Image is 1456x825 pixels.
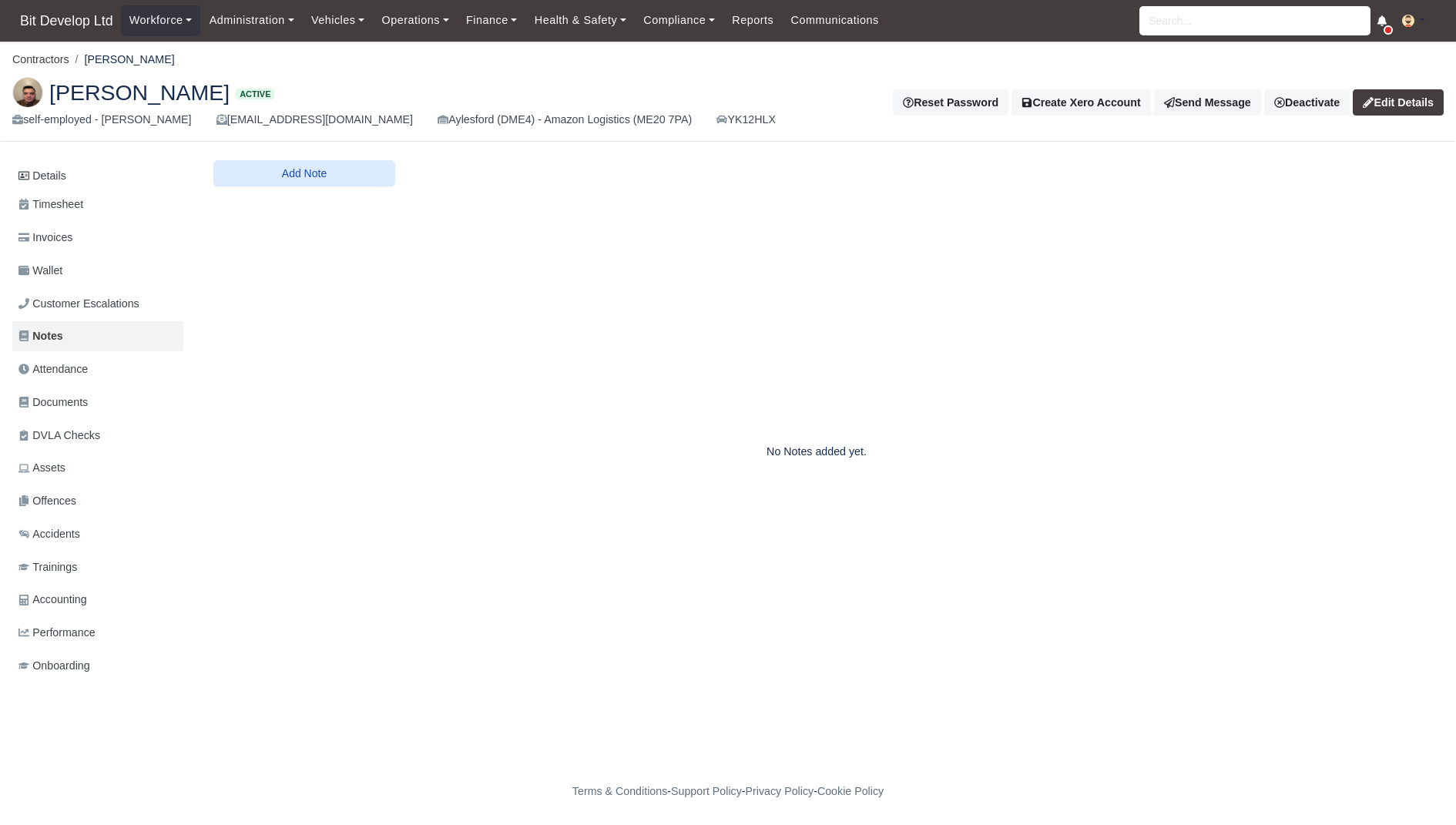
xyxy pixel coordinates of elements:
span: Notes [18,327,63,345]
span: Trainings [18,558,77,576]
a: Assets [12,453,183,483]
span: Assets [18,459,65,477]
a: Notes [12,321,183,351]
li: [PERSON_NAME] [69,51,175,69]
a: Performance [12,618,183,648]
div: Samie Niamat [1,65,1455,142]
div: No Notes added yet. [202,205,1431,700]
span: Performance [18,624,96,642]
button: Add Note [213,160,395,186]
a: Wallet [12,256,183,286]
span: Accidents [18,525,80,543]
a: Timesheet [12,189,183,220]
div: Aylesford (DME4) - Amazon Logistics (ME20 7PA) [438,111,692,129]
a: Customer Escalations [12,289,183,319]
input: Search... [1139,6,1370,35]
a: Health & Safety [526,5,636,35]
a: Onboarding [12,651,183,681]
a: Finance [458,5,526,35]
a: Reports [723,5,782,35]
a: Terms & Conditions [572,785,667,797]
a: Edit Details [1353,89,1444,116]
a: Privacy Policy [746,785,814,797]
div: self-employed - [PERSON_NAME] [12,111,192,129]
a: Operations [373,5,457,35]
span: Attendance [18,361,88,378]
a: Trainings [12,552,183,582]
a: Cookie Policy [817,785,884,797]
div: [EMAIL_ADDRESS][DOMAIN_NAME] [216,111,413,129]
a: Administration [200,5,302,35]
a: Attendance [12,354,183,384]
button: Reset Password [893,89,1008,116]
a: Documents [12,387,183,418]
a: Details [12,162,183,190]
div: - - - [289,783,1167,800]
a: Accidents [12,519,183,549]
a: Contractors [12,53,69,65]
a: Bit Develop Ltd [12,6,121,36]
span: DVLA Checks [18,427,100,444]
a: Invoices [12,223,183,253]
a: Offences [12,486,183,516]
a: Compliance [635,5,723,35]
span: Active [236,89,274,100]
span: Onboarding [18,657,90,675]
span: Bit Develop Ltd [12,5,121,36]
span: Invoices [18,229,72,246]
a: DVLA Checks [12,421,183,451]
span: Accounting [18,591,87,609]
span: Documents [18,394,88,411]
span: Wallet [18,262,62,280]
a: Send Message [1154,89,1261,116]
span: Offences [18,492,76,510]
a: Accounting [12,585,183,615]
a: Vehicles [303,5,374,35]
span: Timesheet [18,196,83,213]
a: Deactivate [1264,89,1350,116]
a: Workforce [121,5,201,35]
span: Customer Escalations [18,295,139,313]
a: Communications [782,5,887,35]
a: YK12HLX [716,111,776,129]
a: Support Policy [671,785,742,797]
button: Create Xero Account [1011,89,1151,116]
span: [PERSON_NAME] [49,82,230,103]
